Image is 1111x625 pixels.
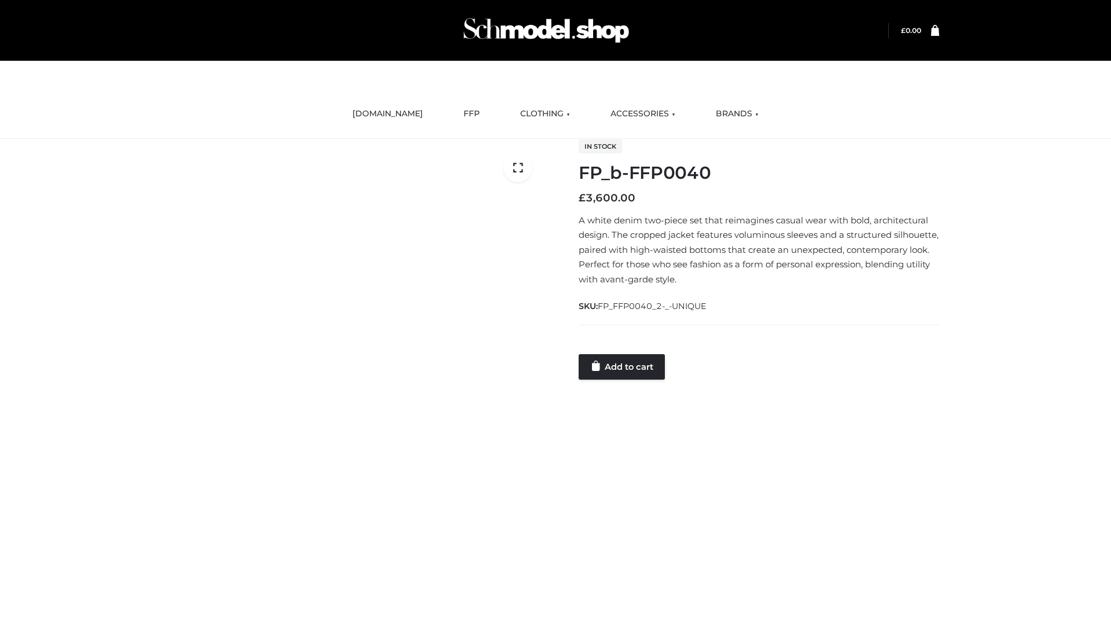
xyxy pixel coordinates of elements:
a: Add to cart [579,354,665,380]
bdi: 0.00 [901,26,921,35]
a: FFP [455,101,488,127]
a: CLOTHING [512,101,579,127]
span: £ [901,26,906,35]
bdi: 3,600.00 [579,192,635,204]
span: SKU: [579,299,708,313]
p: A white denim two-piece set that reimagines casual wear with bold, architectural design. The crop... [579,213,939,287]
img: Schmodel Admin 964 [459,8,633,53]
a: £0.00 [901,26,921,35]
h1: FP_b-FFP0040 [579,163,939,183]
a: [DOMAIN_NAME] [344,101,432,127]
span: FP_FFP0040_2-_-UNIQUE [598,301,707,311]
a: BRANDS [707,101,767,127]
span: £ [579,192,586,204]
span: In stock [579,139,622,153]
a: ACCESSORIES [602,101,684,127]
